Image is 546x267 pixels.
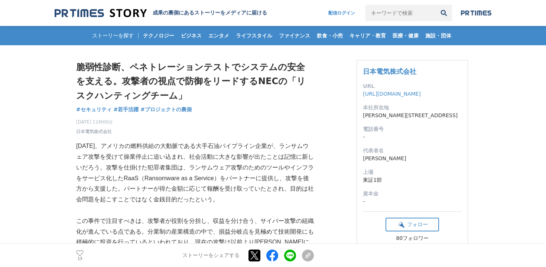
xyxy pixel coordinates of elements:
[321,5,363,21] a: 配信ログイン
[390,26,422,45] a: 医療・健康
[76,141,314,205] p: [DATE]、アメリカの燃料供給の大動脈である大手石油パイプライン企業が、ランサムウェア攻撃を受けて操業停止に追い込まれ、社会活動に大きな影響が出たことは記憶に新しいだろう。攻撃を仕掛けた犯罪者...
[363,133,462,141] dd: -
[314,32,346,39] span: 飲食・小売
[140,26,177,45] a: テクノロジー
[363,168,462,176] dt: 上場
[114,106,139,113] a: #若手活躍
[182,252,240,259] p: ストーリーをシェアする
[314,26,346,45] a: 飲食・小売
[363,82,462,90] dt: URL
[276,26,313,45] a: ファイナンス
[205,26,232,45] a: エンタメ
[363,147,462,155] dt: 代表者名
[363,104,462,112] dt: 本社所在地
[276,32,313,39] span: ファイナンス
[140,106,192,113] span: #プロジェクトの裏側
[76,216,314,258] p: この事件で注目すべきは、攻撃者が役割を分担し、収益を分け合う、サイバー攻撃の組織化が進んでいる点である。分業制の産業構造の中で、損益分岐点を見極めて技術開発にも積極的に投資を行っているといわれて...
[76,128,112,135] a: 日本電気株式会社
[347,26,389,45] a: キャリア・教育
[363,190,462,198] dt: 資本金
[461,10,491,16] img: prtimes
[153,10,267,16] h2: 成果の裏側にあるストーリーをメディアに届ける
[205,32,232,39] span: エンタメ
[363,155,462,162] dd: [PERSON_NAME]
[55,8,147,18] img: 成果の裏側にあるストーリーをメディアに届ける
[365,5,436,21] input: キーワードで検索
[363,198,462,205] dd: -
[436,5,452,21] button: 検索
[390,32,422,39] span: 医療・健康
[233,26,275,45] a: ライフスタイル
[347,32,389,39] span: キャリア・教育
[114,106,139,113] span: #若手活躍
[76,60,314,103] h1: 脆弱性診断、ペネトレーションテストでシステムの安全を支える。攻撃者の視点で防御をリードするNECの「リスクハンティングチーム」
[363,67,416,75] a: 日本電気株式会社
[363,91,421,97] a: [URL][DOMAIN_NAME]
[363,176,462,184] dd: 東証1部
[55,8,267,18] a: 成果の裏側にあるストーリーをメディアに届ける 成果の裏側にあるストーリーをメディアに届ける
[76,119,113,125] span: [DATE] 11時00分
[76,106,112,113] span: #セキュリティ
[178,26,205,45] a: ビジネス
[178,32,205,39] span: ビジネス
[76,257,84,261] p: 13
[363,125,462,133] dt: 電話番号
[76,106,112,113] a: #セキュリティ
[422,26,454,45] a: 施設・団体
[140,106,192,113] a: #プロジェクトの裏側
[140,32,177,39] span: テクノロジー
[386,218,439,231] button: フォロー
[422,32,454,39] span: 施設・団体
[233,32,275,39] span: ライフスタイル
[363,112,462,119] dd: [PERSON_NAME][STREET_ADDRESS]
[386,235,439,242] div: 80フォロワー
